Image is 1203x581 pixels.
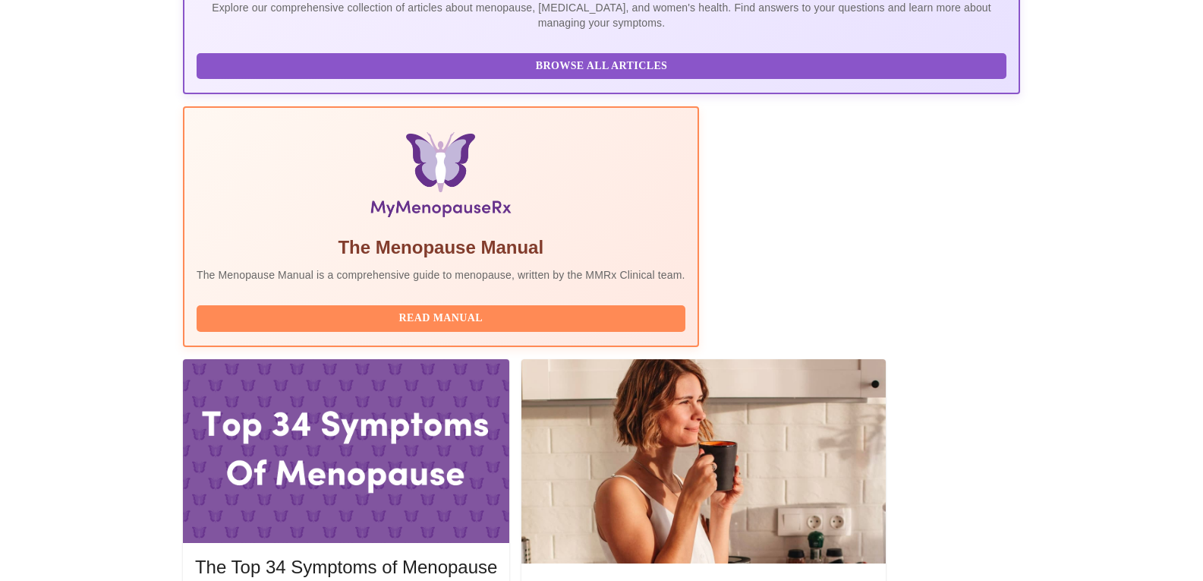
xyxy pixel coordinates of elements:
span: Browse All Articles [212,57,991,76]
p: The Menopause Manual is a comprehensive guide to menopause, written by the MMRx Clinical team. [197,267,685,283]
a: Browse All Articles [197,58,1010,71]
h5: The Top 34 Symptoms of Menopause [195,555,497,579]
span: Read Manual [212,309,670,328]
button: Browse All Articles [197,53,1006,80]
h5: The Menopause Manual [197,235,685,260]
a: Read Manual [197,311,689,324]
img: Menopause Manual [274,132,607,223]
button: Read Manual [197,305,685,332]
